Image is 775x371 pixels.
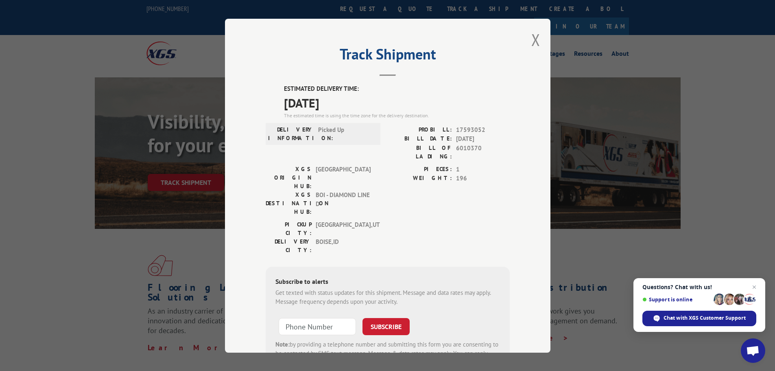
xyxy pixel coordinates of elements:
[275,276,500,288] div: Subscribe to alerts
[316,165,371,190] span: [GEOGRAPHIC_DATA]
[741,338,765,363] a: Open chat
[266,48,510,64] h2: Track Shipment
[275,288,500,306] div: Get texted with status updates for this shipment. Message and data rates may apply. Message frequ...
[642,284,756,290] span: Questions? Chat with us!
[664,314,746,322] span: Chat with XGS Customer Support
[316,220,371,237] span: [GEOGRAPHIC_DATA] , UT
[456,174,510,183] span: 196
[388,125,452,134] label: PROBILL:
[318,125,373,142] span: Picked Up
[266,220,312,237] label: PICKUP CITY:
[362,318,410,335] button: SUBSCRIBE
[531,29,540,50] button: Close modal
[642,311,756,326] span: Chat with XGS Customer Support
[456,134,510,144] span: [DATE]
[316,237,371,254] span: BOISE , ID
[284,93,510,112] span: [DATE]
[388,165,452,174] label: PIECES:
[266,190,312,216] label: XGS DESTINATION HUB:
[642,296,711,303] span: Support is online
[456,125,510,134] span: 17593052
[275,340,290,348] strong: Note:
[388,143,452,160] label: BILL OF LADING:
[388,174,452,183] label: WEIGHT:
[456,165,510,174] span: 1
[284,112,510,119] div: The estimated time is using the time zone for the delivery destination.
[266,165,312,190] label: XGS ORIGIN HUB:
[316,190,371,216] span: BOI - DIAMOND LINE D
[388,134,452,144] label: BILL DATE:
[279,318,356,335] input: Phone Number
[284,84,510,94] label: ESTIMATED DELIVERY TIME:
[275,340,500,367] div: by providing a telephone number and submitting this form you are consenting to be contacted by SM...
[266,237,312,254] label: DELIVERY CITY:
[456,143,510,160] span: 6010370
[268,125,314,142] label: DELIVERY INFORMATION:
